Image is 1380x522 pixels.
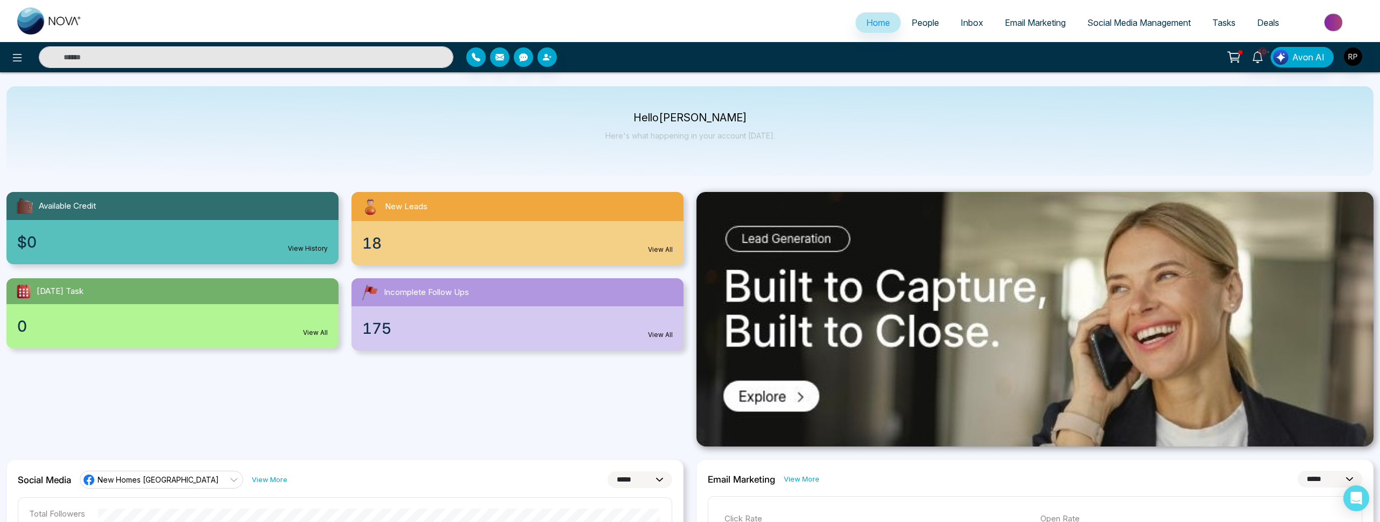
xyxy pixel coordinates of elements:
[1271,47,1334,67] button: Avon AI
[345,192,690,265] a: New Leads18View All
[362,317,391,340] span: 175
[18,475,71,485] h2: Social Media
[1245,47,1271,66] a: 10+
[855,12,901,33] a: Home
[1005,17,1066,28] span: Email Marketing
[288,244,328,253] a: View History
[1077,12,1202,33] a: Social Media Management
[1087,17,1191,28] span: Social Media Management
[37,285,84,298] span: [DATE] Task
[1202,12,1246,33] a: Tasks
[950,12,994,33] a: Inbox
[784,474,819,484] a: View More
[1344,47,1362,66] img: User Avatar
[605,113,775,122] p: Hello [PERSON_NAME]
[17,315,27,338] span: 0
[696,192,1374,447] img: .
[15,196,34,216] img: availableCredit.svg
[385,201,427,213] span: New Leads
[1212,17,1236,28] span: Tasks
[1295,10,1374,35] img: Market-place.gif
[648,245,673,255] a: View All
[98,475,219,485] span: New Homes [GEOGRAPHIC_DATA]
[1273,50,1288,65] img: Lead Flow
[360,196,381,217] img: newLeads.svg
[360,283,379,302] img: followUps.svg
[605,131,775,140] p: Here's what happening in your account [DATE].
[384,286,469,299] span: Incomplete Follow Ups
[901,12,950,33] a: People
[17,8,82,35] img: Nova CRM Logo
[994,12,1077,33] a: Email Marketing
[15,283,32,300] img: todayTask.svg
[39,200,96,212] span: Available Credit
[961,17,983,28] span: Inbox
[912,17,939,28] span: People
[1292,51,1324,64] span: Avon AI
[1246,12,1290,33] a: Deals
[29,509,85,519] p: Total Followers
[345,278,690,351] a: Incomplete Follow Ups175View All
[252,475,287,485] a: View More
[1343,485,1369,511] div: Open Intercom Messenger
[648,330,673,340] a: View All
[1257,17,1279,28] span: Deals
[1258,47,1267,57] span: 10+
[866,17,890,28] span: Home
[708,474,775,485] h2: Email Marketing
[362,232,382,255] span: 18
[303,328,328,338] a: View All
[17,231,37,253] span: $0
